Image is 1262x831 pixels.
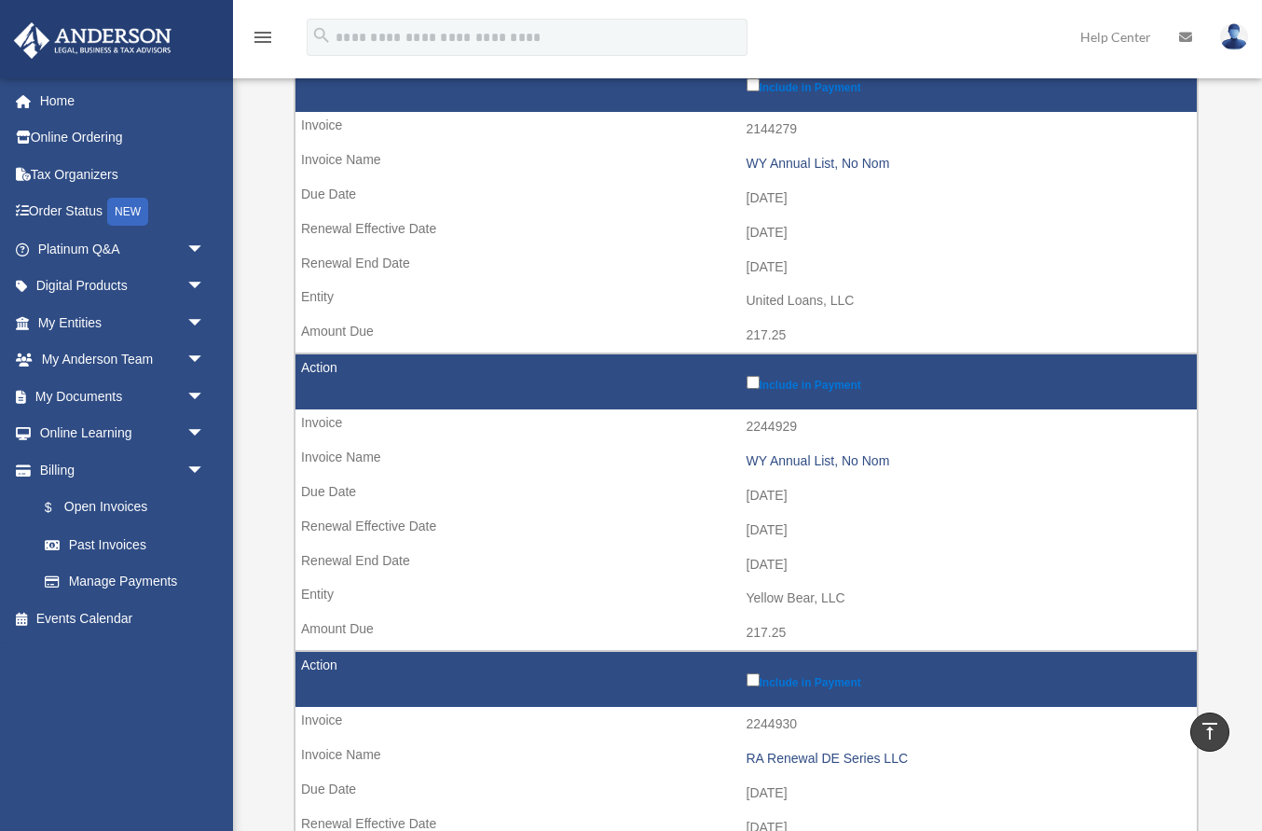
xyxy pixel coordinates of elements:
[107,198,148,226] div: NEW
[186,268,224,306] span: arrow_drop_down
[295,409,1197,445] td: 2244929
[13,119,233,157] a: Online Ordering
[747,670,1188,689] label: Include in Payment
[747,75,1188,94] label: Include in Payment
[295,478,1197,514] td: [DATE]
[13,341,233,379] a: My Anderson Teamarrow_drop_down
[13,268,233,305] a: Digital Productsarrow_drop_down
[26,489,214,527] a: $Open Invoices
[186,341,224,380] span: arrow_drop_down
[13,378,233,415] a: My Documentsarrow_drop_down
[295,181,1197,216] td: [DATE]
[295,616,1197,651] td: 217.25
[8,22,177,59] img: Anderson Advisors Platinum Portal
[13,304,233,341] a: My Entitiesarrow_drop_down
[295,112,1197,147] td: 2144279
[747,751,1188,767] div: RA Renewal DE Series LLC
[186,304,224,342] span: arrow_drop_down
[186,415,224,453] span: arrow_drop_down
[1199,720,1221,742] i: vertical_align_top
[747,376,760,389] input: Include in Payment
[13,193,233,231] a: Order StatusNEW
[747,372,1188,392] label: Include in Payment
[252,33,274,48] a: menu
[186,451,224,490] span: arrow_drop_down
[13,156,233,193] a: Tax Organizers
[295,707,1197,742] td: 2244930
[252,26,274,48] i: menu
[295,513,1197,548] td: [DATE]
[747,673,760,686] input: Include in Payment
[295,250,1197,285] td: [DATE]
[747,156,1188,172] div: WY Annual List, No Nom
[13,600,233,637] a: Events Calendar
[1220,23,1248,50] img: User Pic
[26,563,224,601] a: Manage Payments
[747,78,760,91] input: Include in Payment
[295,776,1197,811] td: [DATE]
[186,378,224,416] span: arrow_drop_down
[26,526,224,563] a: Past Invoices
[295,581,1197,616] td: Yellow Bear, LLC
[295,318,1197,353] td: 217.25
[311,25,332,46] i: search
[13,230,233,268] a: Platinum Q&Aarrow_drop_down
[13,82,233,119] a: Home
[13,451,224,489] a: Billingarrow_drop_down
[1190,713,1229,752] a: vertical_align_top
[186,230,224,269] span: arrow_drop_down
[295,547,1197,583] td: [DATE]
[747,453,1188,469] div: WY Annual List, No Nom
[295,284,1197,319] td: United Loans, LLC
[295,215,1197,251] td: [DATE]
[13,415,233,452] a: Online Learningarrow_drop_down
[55,496,64,519] span: $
